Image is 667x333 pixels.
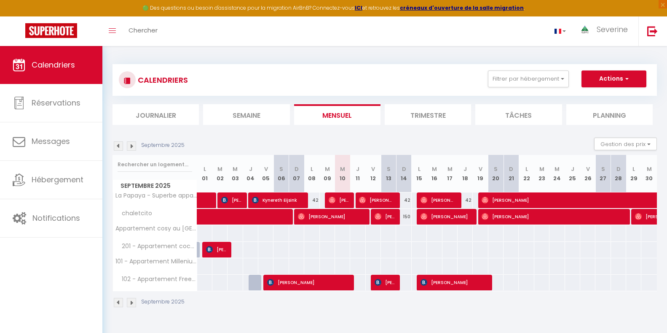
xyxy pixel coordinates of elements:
span: Notifications [32,213,80,223]
th: 15 [412,155,427,192]
th: 08 [304,155,319,192]
a: créneaux d'ouverture de la salle migration [400,4,524,11]
span: [PERSON_NAME] [421,274,486,290]
th: 13 [381,155,396,192]
th: 16 [427,155,442,192]
span: 101 - Appartement Millenium [114,258,198,265]
button: Filtrer par hébergement [488,70,569,87]
li: Journalier [113,104,199,125]
span: Chercher [129,26,158,35]
th: 18 [458,155,473,192]
abbr: M [432,165,437,173]
abbr: J [571,165,574,173]
span: [PERSON_NAME] [298,208,364,225]
span: chaletcito [114,209,154,218]
div: 150 [396,209,411,225]
button: Actions [581,70,646,87]
button: Gestion des prix [594,138,657,150]
abbr: L [525,165,528,173]
th: 26 [580,155,595,192]
abbr: M [647,165,652,173]
th: 21 [504,155,519,192]
span: Calendriers [32,60,75,70]
input: Rechercher un logement... [118,157,192,172]
abbr: D [295,165,299,173]
th: 29 [626,155,641,192]
abbr: V [371,165,375,173]
span: Kynereth Eijsink [252,192,303,208]
span: [PERSON_NAME] [421,208,471,225]
abbr: V [264,165,268,173]
li: Semaine [203,104,289,125]
button: Ouvrir le widget de chat LiveChat [7,3,32,29]
th: 17 [442,155,458,192]
div: 42 [458,192,473,208]
span: 102 - Appartement Freedom [114,275,198,284]
abbr: M [554,165,560,173]
span: [PERSON_NAME] [375,274,395,290]
li: Tâches [475,104,562,125]
abbr: S [601,165,605,173]
p: Septembre 2025 [141,298,185,306]
span: [PERSON_NAME] [359,192,394,208]
span: [PERSON_NAME] [267,274,348,290]
th: 10 [335,155,350,192]
th: 09 [320,155,335,192]
abbr: D [402,165,406,173]
th: 01 [197,155,212,192]
th: 30 [641,155,657,192]
th: 12 [366,155,381,192]
th: 03 [228,155,243,192]
abbr: D [616,165,621,173]
li: Mensuel [294,104,380,125]
th: 02 [212,155,228,192]
abbr: M [217,165,222,173]
span: Réservations [32,97,80,108]
th: 19 [473,155,488,192]
span: [PERSON_NAME] [206,241,226,257]
th: 28 [611,155,626,192]
abbr: L [204,165,206,173]
span: [PERSON_NAME] [482,208,623,225]
abbr: S [387,165,391,173]
div: 42 [396,192,411,208]
a: Chercher [122,16,164,46]
img: ... [579,24,591,35]
li: Trimestre [385,104,471,125]
abbr: L [311,165,313,173]
span: 201 - Appartement cocoon [114,242,198,251]
div: 42 [304,192,319,208]
th: 14 [396,155,411,192]
img: logout [647,26,658,36]
th: 24 [549,155,565,192]
span: La Papaya - Superbe appartement plein centre [114,192,198,199]
abbr: M [340,165,345,173]
span: Appartement cosy au [GEOGRAPHIC_DATA]. [114,225,198,232]
span: [PERSON_NAME] [221,192,241,208]
th: 27 [595,155,611,192]
th: 06 [273,155,289,192]
th: 20 [488,155,504,192]
th: 22 [519,155,534,192]
abbr: J [463,165,467,173]
span: [PERSON_NAME] [421,192,456,208]
abbr: D [509,165,513,173]
th: 11 [350,155,365,192]
abbr: M [447,165,453,173]
abbr: M [233,165,238,173]
img: Super Booking [25,23,77,38]
th: 25 [565,155,580,192]
abbr: V [479,165,482,173]
a: ICI [355,4,362,11]
abbr: L [632,165,635,173]
abbr: J [356,165,359,173]
span: Septembre 2025 [113,180,197,192]
span: [PERSON_NAME] [329,192,349,208]
abbr: S [279,165,283,173]
th: 07 [289,155,304,192]
abbr: V [586,165,590,173]
p: Septembre 2025 [141,141,185,149]
abbr: S [494,165,498,173]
